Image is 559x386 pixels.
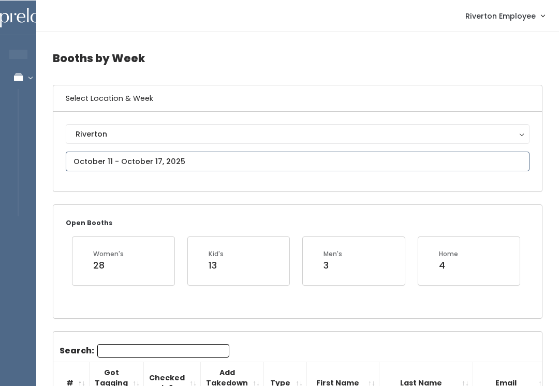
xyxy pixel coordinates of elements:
label: Search: [60,344,229,357]
input: October 11 - October 17, 2025 [66,151,529,171]
div: 28 [93,258,124,272]
a: Riverton Employee [455,4,555,26]
div: Home [439,249,458,258]
button: Riverton [66,124,529,143]
div: 3 [323,258,342,272]
h6: Select Location & Week [53,85,542,111]
small: Open Booths [66,218,112,227]
div: Men's [323,249,342,258]
h4: Booths by Week [53,43,542,72]
div: 13 [209,258,224,272]
div: Kid's [209,249,224,258]
div: Riverton [76,128,520,139]
div: Women's [93,249,124,258]
div: 4 [439,258,458,272]
span: Riverton Employee [465,10,536,21]
input: Search: [97,344,229,357]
